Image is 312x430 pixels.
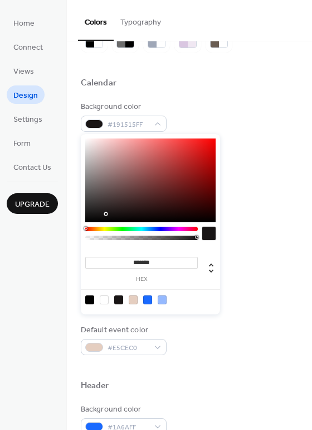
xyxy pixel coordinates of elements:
[129,295,138,304] div: rgb(229, 206, 192)
[13,138,31,150] span: Form
[13,42,43,54] span: Connect
[7,61,41,80] a: Views
[81,78,116,89] div: Calendar
[81,324,164,336] div: Default event color
[7,13,41,32] a: Home
[13,162,51,174] span: Contact Us
[85,295,94,304] div: rgb(0, 0, 0)
[143,295,152,304] div: rgb(26, 106, 255)
[81,101,164,113] div: Background color
[108,342,149,354] span: #E5CEC0
[15,199,50,211] span: Upgrade
[7,157,58,176] a: Contact Us
[13,114,42,126] span: Settings
[158,295,167,304] div: rgb(149, 185, 255)
[114,295,123,304] div: rgb(25, 21, 21)
[7,85,45,104] a: Design
[13,66,34,78] span: Views
[81,380,109,392] div: Header
[13,18,35,30] span: Home
[7,193,58,214] button: Upgrade
[85,276,198,283] label: hex
[7,109,49,128] a: Settings
[7,37,50,56] a: Connect
[13,90,38,102] span: Design
[81,404,164,415] div: Background color
[7,133,37,152] a: Form
[100,295,109,304] div: rgb(255, 255, 255)
[108,119,149,131] span: #191515FF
